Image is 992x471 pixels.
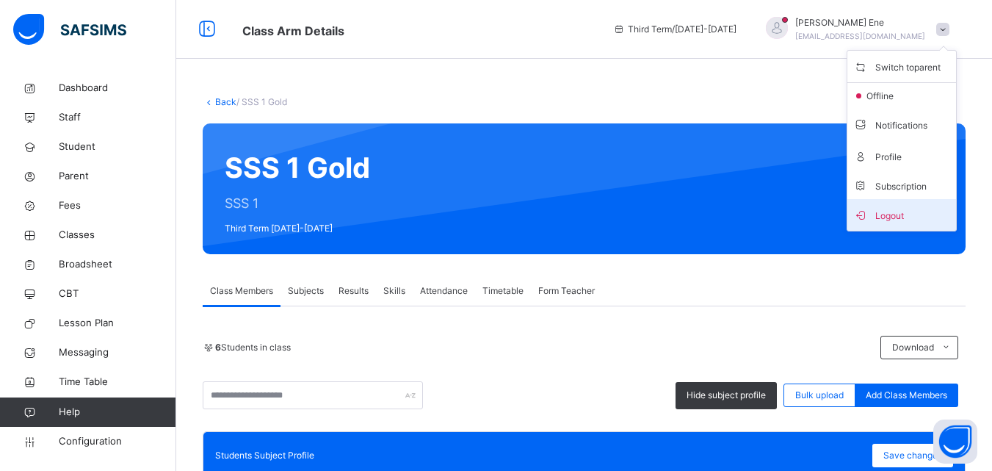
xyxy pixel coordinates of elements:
li: dropdown-list-item-null-2 [847,83,956,109]
span: Results [338,284,369,298]
span: Switch to parent [853,57,950,76]
span: Class Arm Details [242,24,344,38]
span: Form Teacher [538,284,595,298]
div: MaryEne [751,16,957,43]
span: Save changes [883,449,942,462]
img: safsims [13,14,126,45]
span: Student [59,140,176,154]
span: Configuration [59,434,175,449]
span: Students Subject Profile [215,450,314,461]
span: Skills [383,284,405,298]
b: 6 [215,342,221,353]
span: offline [865,90,902,103]
li: dropdown-list-item-text-3 [847,109,956,140]
span: CBT [59,287,176,301]
span: Class Members [210,284,273,298]
span: Fees [59,198,176,213]
span: Time Table [59,375,176,389]
li: dropdown-list-item-name-0 [847,51,956,83]
span: [EMAIL_ADDRESS][DOMAIN_NAME] [795,32,925,40]
span: Help [59,405,175,420]
span: Hide subject profile [687,389,766,402]
span: Download [892,341,934,354]
span: Classes [59,228,176,242]
span: Students in class [215,341,291,354]
span: Lesson Plan [59,316,176,331]
span: Profile [853,146,950,166]
span: Subscription [853,181,927,192]
li: dropdown-list-item-buttom-7 [847,199,956,231]
span: Parent [59,169,176,184]
span: session/term information [613,23,736,36]
li: dropdown-list-item-null-6 [847,172,956,199]
span: [PERSON_NAME] Ene [795,16,925,29]
button: Open asap [933,420,977,464]
a: Back [215,96,236,107]
span: Dashboard [59,81,176,96]
span: Subjects [288,284,324,298]
span: Add Class Members [866,389,947,402]
span: Notifications [853,115,950,134]
span: / SSS 1 Gold [236,96,287,107]
span: Attendance [420,284,468,298]
span: Logout [853,205,950,225]
span: Messaging [59,345,176,360]
span: Broadsheet [59,257,176,272]
span: Staff [59,110,176,125]
li: dropdown-list-item-text-4 [847,140,956,172]
span: Timetable [482,284,524,298]
span: Bulk upload [795,389,844,402]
